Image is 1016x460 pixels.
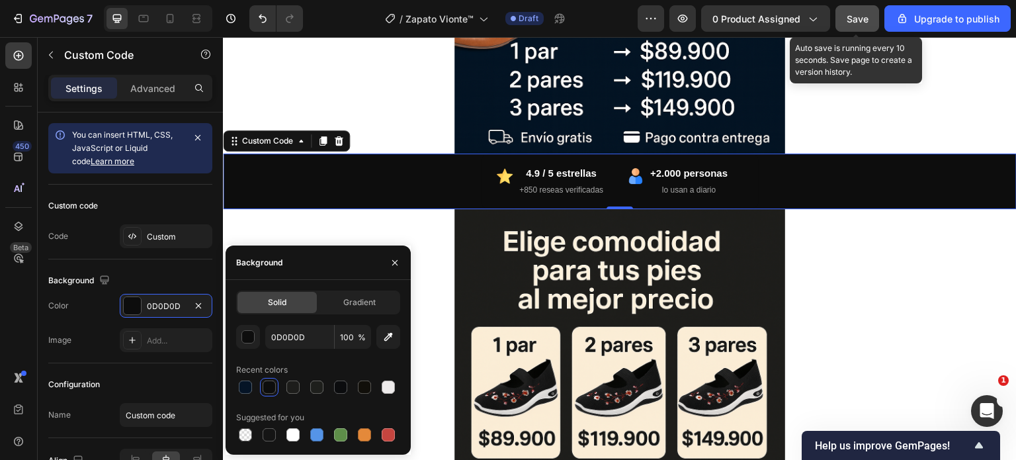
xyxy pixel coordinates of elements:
div: Suggested for you [236,412,304,424]
span: % [358,332,366,344]
small: +850 reseas verificadas [296,148,380,158]
div: Code [48,230,68,242]
span: You can insert HTML, CSS, JavaScript or Liquid code [72,130,173,166]
div: Undo/Redo [249,5,303,32]
span: 1 [998,375,1009,386]
div: Name [48,409,71,421]
div: 450 [13,141,32,152]
div: Background [236,257,282,269]
div: 0D0D0D [147,300,185,312]
div: Custom Code [17,98,73,110]
div: Background [48,272,112,290]
input: Eg: FFFFFF [265,325,334,349]
div: Image [48,334,71,346]
button: Save [835,5,879,32]
p: Settings [65,81,103,95]
div: Add... [147,335,209,347]
strong: +2.000 personas [427,130,505,142]
strong: 4.9 / 5 estrellas [303,130,374,142]
span: Solid [268,297,286,308]
iframe: Intercom live chat [971,395,1003,427]
span: Help us improve GemPages! [815,439,971,452]
span: 0 product assigned [712,12,800,26]
p: 7 [87,11,93,26]
iframe: Design area [223,37,1016,460]
span: Save [847,13,868,24]
div: Configuration [48,379,100,391]
span: Draft [519,13,538,24]
span: Gradient [343,297,376,308]
a: Learn more [91,156,134,166]
div: Color [48,300,69,312]
small: lo usan a diario [439,148,493,158]
button: 0 product assigned [701,5,830,32]
div: Recent colors [236,364,288,376]
span: Zapato Vionte™ [405,12,474,26]
div: Custom [147,231,209,243]
span: / [400,12,403,26]
p: Custom Code [64,47,177,63]
button: 7 [5,5,99,32]
div: Upgrade to publish [896,12,999,26]
div: Beta [10,242,32,253]
button: Show survey - Help us improve GemPages! [815,437,987,453]
button: Upgrade to publish [884,5,1011,32]
img: Usuarios [405,131,421,147]
p: Advanced [130,81,175,95]
img: Estrella [274,131,290,147]
div: Custom code [48,200,98,212]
